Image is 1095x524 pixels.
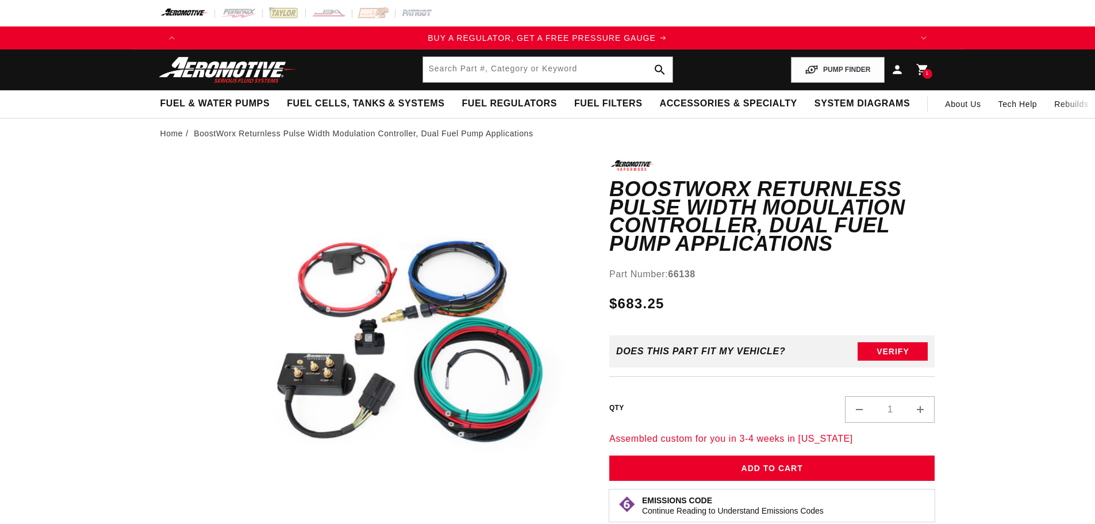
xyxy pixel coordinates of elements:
span: Fuel Filters [574,98,643,110]
button: PUMP FINDER [791,57,884,83]
span: BUY A REGULATOR, GET A FREE PRESSURE GAUGE [428,33,656,43]
a: About Us [936,90,989,118]
button: Verify [858,342,928,361]
input: Search by Part Number, Category or Keyword [423,57,673,82]
button: Translation missing: en.sections.announcements.next_announcement [912,26,935,49]
a: Home [160,127,183,140]
span: Fuel & Water Pumps [160,98,270,110]
summary: Fuel & Water Pumps [152,90,279,117]
a: BUY A REGULATOR, GET A FREE PRESSURE GAUGE [183,32,912,44]
li: BoostWorx Returnless Pulse Width Modulation Controller, Dual Fuel Pump Applications [194,127,533,140]
span: Tech Help [998,98,1038,110]
summary: Fuel Filters [566,90,651,117]
nav: breadcrumbs [160,127,935,140]
summary: Fuel Regulators [453,90,565,117]
img: Aeromotive [156,56,299,83]
span: 1 [925,69,929,79]
img: Emissions code [618,495,636,514]
summary: System Diagrams [806,90,919,117]
div: Does This part fit My vehicle? [616,346,786,357]
div: Part Number: [609,267,935,282]
div: 1 of 4 [183,32,912,44]
label: QTY [609,403,624,413]
p: Assembled custom for you in 3-4 weeks in [US_STATE] [609,431,935,446]
button: search button [647,57,673,82]
span: Fuel Regulators [462,98,556,110]
p: Continue Reading to Understand Emissions Codes [642,506,824,516]
span: $683.25 [609,293,664,314]
button: Emissions CodeContinue Reading to Understand Emissions Codes [642,495,824,516]
span: System Diagrams [814,98,910,110]
button: Add to Cart [609,456,935,481]
div: Announcement [183,32,912,44]
h1: BoostWorx Returnless Pulse Width Modulation Controller, Dual Fuel Pump Applications [609,180,935,253]
strong: Emissions Code [642,496,712,505]
span: About Us [945,100,981,109]
span: Fuel Cells, Tanks & Systems [287,98,444,110]
summary: Fuel Cells, Tanks & Systems [278,90,453,117]
strong: 66138 [668,269,696,279]
button: Translation missing: en.sections.announcements.previous_announcement [160,26,183,49]
span: Rebuilds [1054,98,1088,110]
summary: Accessories & Specialty [651,90,806,117]
slideshow-component: Translation missing: en.sections.announcements.announcement_bar [132,26,964,49]
span: Accessories & Specialty [660,98,797,110]
summary: Tech Help [990,90,1046,118]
